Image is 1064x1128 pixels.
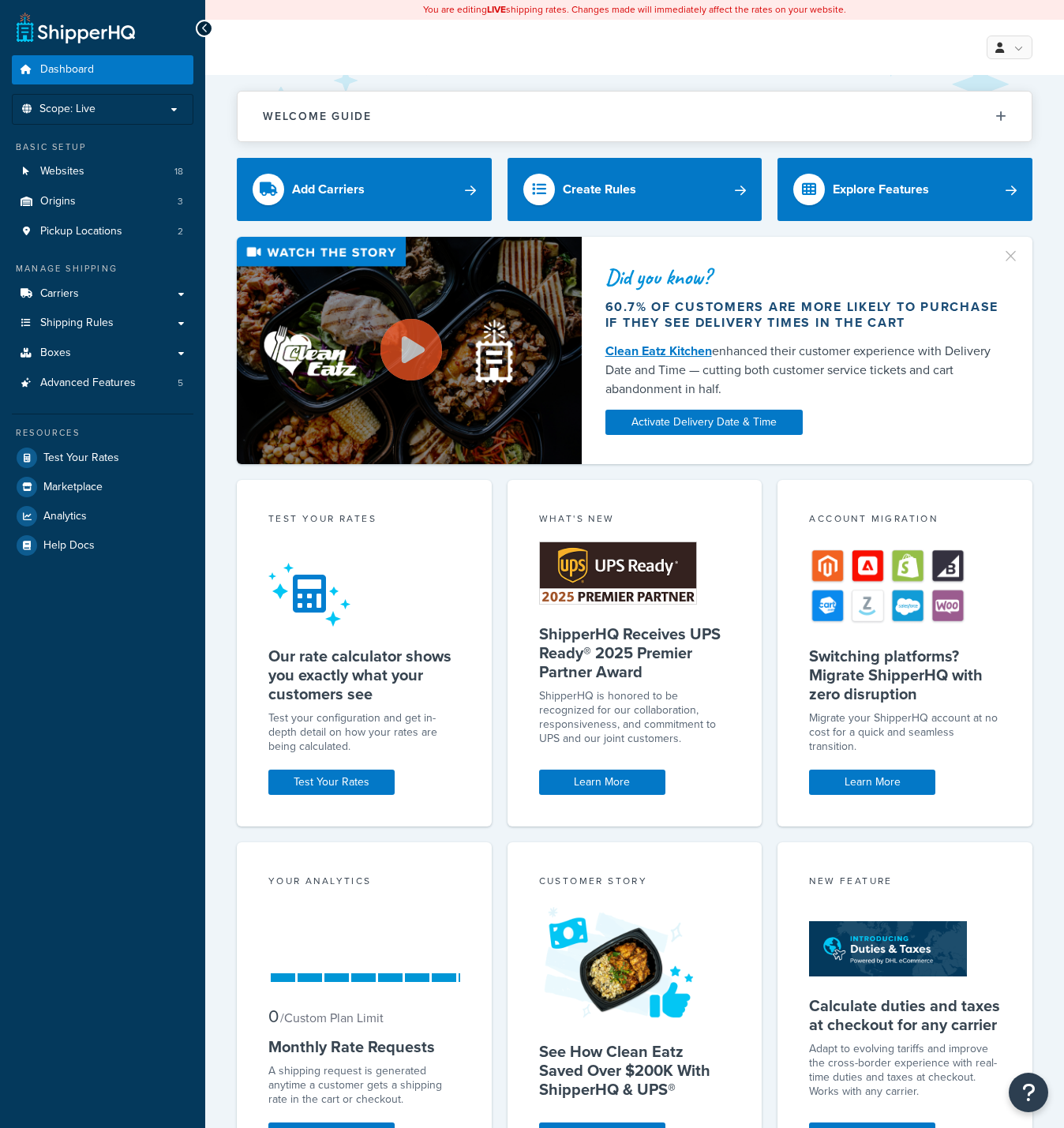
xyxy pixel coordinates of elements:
[12,369,193,398] li: Advanced Features
[605,299,1009,331] div: 60.7% of customers are more likely to purchase if they see delivery times in the cart
[605,342,1009,399] div: enhanced their customer experience with Delivery Date and Time — cutting both customer service ti...
[178,377,183,390] span: 5
[280,1009,384,1027] small: / Custom Plan Limit
[238,92,1032,141] button: Welcome Guide
[539,770,665,795] a: Learn More
[268,512,460,530] div: Test your rates
[268,770,395,795] a: Test Your Rates
[12,157,193,186] li: Websites
[777,158,1032,221] a: Explore Features
[268,1064,460,1107] div: A shipping request is generated anytime a customer gets a shipping rate in the cart or checkout.
[43,510,87,523] span: Analytics
[40,317,114,330] span: Shipping Rules
[12,473,193,501] a: Marketplace
[809,770,935,795] a: Learn More
[12,187,193,216] a: Origins3
[605,410,803,435] a: Activate Delivery Date & Time
[12,141,193,154] div: Basic Setup
[539,874,731,892] div: Customer Story
[12,157,193,186] a: Websites18
[809,646,1001,703] h5: Switching platforms? Migrate ShipperHQ with zero disruption
[237,237,582,464] img: Video thumbnail
[12,279,193,309] a: Carriers
[292,178,365,200] div: Add Carriers
[605,342,712,360] a: Clean Eatz Kitchen
[43,481,103,494] span: Marketplace
[12,426,193,440] div: Resources
[43,539,95,553] span: Help Docs
[40,63,94,77] span: Dashboard
[43,452,119,465] span: Test Your Rates
[40,225,122,238] span: Pickup Locations
[268,1003,279,1029] span: 0
[12,217,193,246] li: Pickup Locations
[40,165,84,178] span: Websites
[12,339,193,368] a: Boxes
[539,689,731,746] p: ShipperHQ is honored to be recognized for our collaboration, responsiveness, and commitment to UP...
[1009,1073,1048,1112] button: Open Resource Center
[12,262,193,275] div: Manage Shipping
[12,369,193,398] a: Advanced Features5
[605,266,1009,288] div: Did you know?
[539,1042,731,1099] h5: See How Clean Eatz Saved Over $200K With ShipperHQ & UPS®
[809,711,1001,754] div: Migrate your ShipperHQ account at no cost for a quick and seamless transition.
[809,996,1001,1034] h5: Calculate duties and taxes at checkout for any carrier
[809,512,1001,530] div: Account Migration
[268,646,460,703] h5: Our rate calculator shows you exactly what your customers see
[508,158,762,221] a: Create Rules
[12,309,193,338] a: Shipping Rules
[563,178,636,200] div: Create Rules
[833,178,929,200] div: Explore Features
[539,512,731,530] div: What's New
[539,624,731,681] h5: ShipperHQ Receives UPS Ready® 2025 Premier Partner Award
[809,1042,1001,1099] p: Adapt to evolving tariffs and improve the cross-border experience with real-time duties and taxes...
[12,187,193,216] li: Origins
[268,874,460,892] div: Your Analytics
[178,195,183,208] span: 3
[809,874,1001,892] div: New Feature
[268,711,460,754] div: Test your configuration and get in-depth detail on how your rates are being calculated.
[263,111,372,122] h2: Welcome Guide
[12,217,193,246] a: Pickup Locations2
[40,377,136,390] span: Advanced Features
[40,347,71,360] span: Boxes
[178,225,183,238] span: 2
[237,158,492,221] a: Add Carriers
[40,287,79,301] span: Carriers
[12,502,193,530] a: Analytics
[12,55,193,84] a: Dashboard
[39,103,96,116] span: Scope: Live
[12,444,193,472] a: Test Your Rates
[174,165,183,178] span: 18
[487,2,506,17] b: LIVE
[40,195,76,208] span: Origins
[12,531,193,560] a: Help Docs
[268,1037,460,1056] h5: Monthly Rate Requests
